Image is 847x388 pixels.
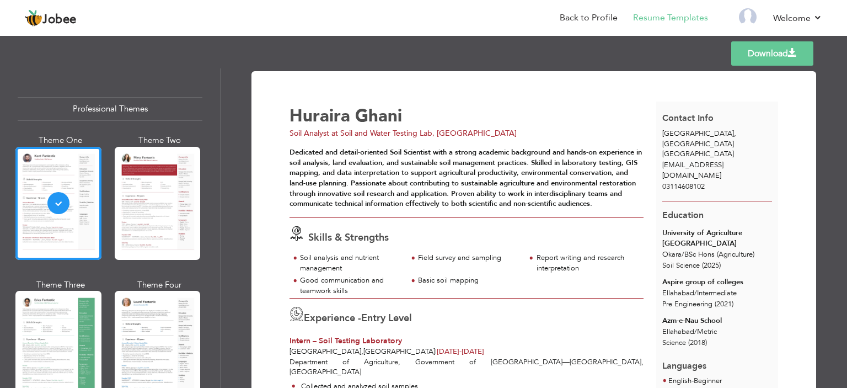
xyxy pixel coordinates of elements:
span: [GEOGRAPHIC_DATA] [290,347,361,357]
span: Ghani [355,104,402,127]
span: Skills & Strengths [308,231,389,245]
img: jobee.io [25,9,42,27]
a: Back to Profile [560,12,618,24]
span: Soil Science [662,261,700,270]
span: / [682,249,684,259]
div: Aspire group of colleges [662,277,772,288]
span: 03114608102 [662,182,705,192]
span: [DATE] [437,347,484,357]
span: [GEOGRAPHIC_DATA] [363,347,435,357]
span: Intern – Soil Testing Laboratory [290,336,402,346]
span: Contact Info [662,112,714,124]
span: Education [662,209,704,221]
span: / [694,327,697,337]
a: Resume Templates [633,12,708,24]
span: , [734,129,736,139]
span: [GEOGRAPHIC_DATA] [662,149,734,159]
span: English [668,376,691,386]
div: Theme Two [117,135,203,146]
span: | [435,347,437,357]
div: Basic soil mapping [418,275,519,286]
div: [GEOGRAPHIC_DATA] [656,129,779,160]
span: [GEOGRAPHIC_DATA] [662,129,734,139]
span: (2025) [702,261,721,270]
span: Ellahabad Intermediate [662,288,737,298]
span: Okara BSc Hons (Agriculture) [662,249,754,259]
div: Theme Three [18,279,104,291]
span: [DATE] [437,347,462,357]
li: Beginner [668,376,722,387]
img: Profile Img [739,8,757,26]
span: Experience - [304,311,361,325]
span: - [459,347,462,357]
span: (2018) [688,338,707,348]
span: , [361,347,363,357]
a: Welcome [773,12,822,25]
span: (2021) [715,299,733,309]
span: Huraira [290,104,350,127]
span: Languages [662,352,706,373]
div: Theme Four [117,279,203,291]
div: Report writing and research interpretation [537,253,637,273]
div: Soil analysis and nutrient management [300,253,401,273]
span: Ellahabad Metric [662,327,717,337]
span: Soil Analyst at Soil and Water Testing Lab, [GEOGRAPHIC_DATA] [290,128,517,139]
span: Pre Engineering [662,299,712,309]
div: Azm-e-Nau School [662,316,772,326]
span: Jobee [42,14,77,26]
a: Download [731,41,813,66]
span: Science [662,338,686,348]
span: [EMAIL_ADDRESS][DOMAIN_NAME] [662,160,723,180]
div: Professional Themes [18,97,202,121]
strong: Dedicated and detail-oriented Soil Scientist with a strong academic background and hands-on exper... [290,147,642,209]
a: Jobee [25,9,77,27]
span: / [694,288,697,298]
div: Field survey and sampling [418,253,519,263]
div: Good communication and teamwork skills [300,275,401,296]
span: - [691,376,694,386]
div: Theme One [18,135,104,146]
label: Entry Level [361,311,412,326]
div: University of Agriculture [GEOGRAPHIC_DATA] [662,228,772,248]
